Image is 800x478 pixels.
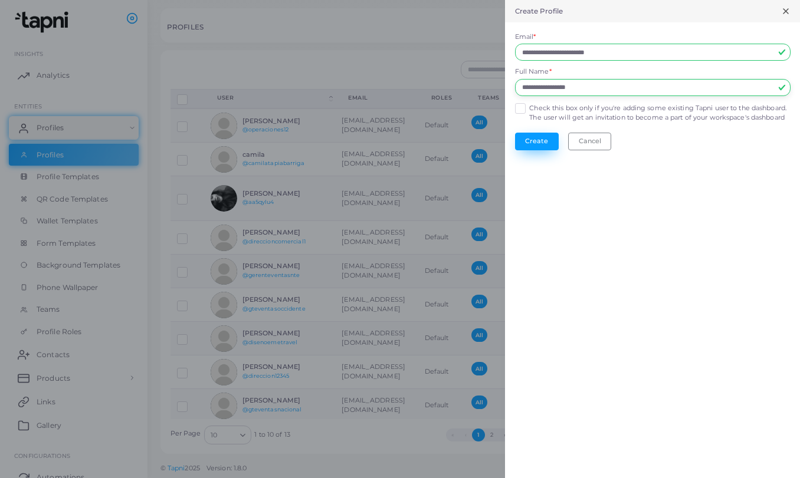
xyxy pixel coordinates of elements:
[515,7,563,15] h5: Create Profile
[568,133,611,150] button: Cancel
[515,133,559,150] button: Create
[515,32,536,42] label: Email
[529,104,790,123] label: Check this box only if you're adding some existing Tapni user to the dashboard. The user will get...
[515,67,552,77] label: Full Name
